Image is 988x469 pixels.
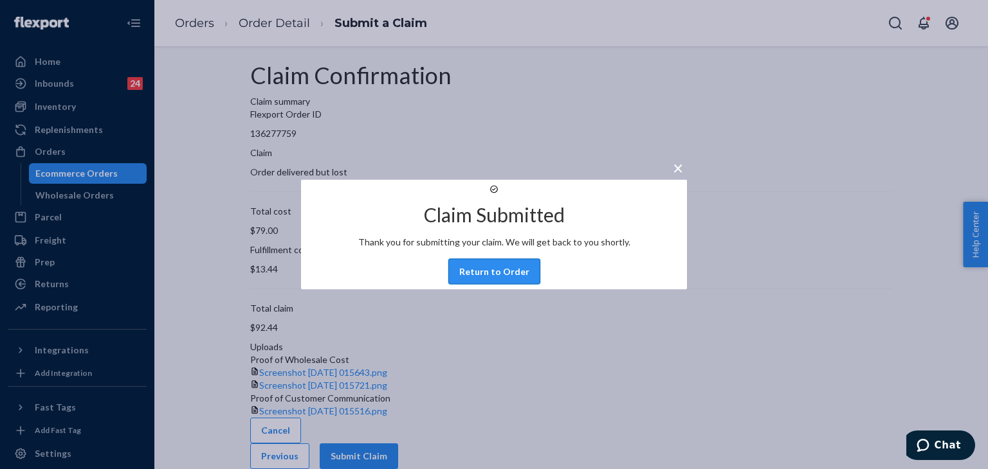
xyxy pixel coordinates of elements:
[424,204,565,226] h2: Claim Submitted
[448,259,540,285] button: Return to Order
[906,430,975,463] iframe: Opens a widget where you can chat to one of our agents
[358,236,630,249] p: Thank you for submitting your claim. We will get back to you shortly.
[673,157,683,179] span: ×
